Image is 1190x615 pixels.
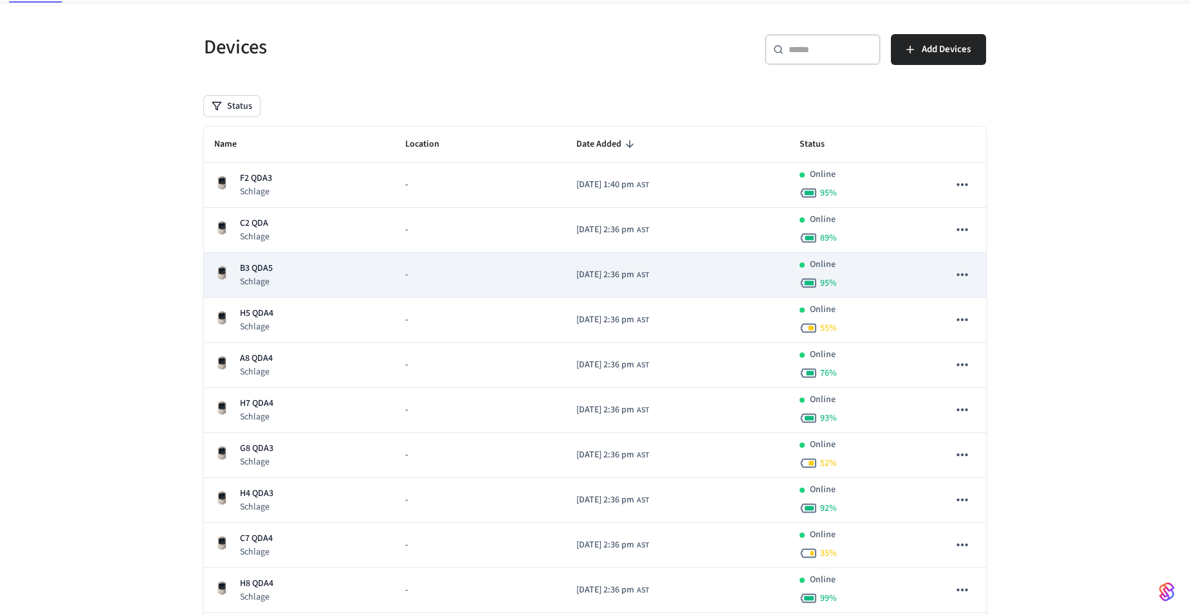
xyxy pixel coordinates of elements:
p: C2 QDA [240,217,270,230]
span: AST [637,315,649,326]
p: Schlage [240,455,273,468]
span: 76 % [820,367,837,380]
span: Date Added [576,134,638,154]
p: Schlage [240,365,273,378]
span: 35 % [820,547,837,560]
p: B3 QDA5 [240,262,273,275]
span: AST [637,360,649,371]
span: Name [214,134,253,154]
span: - [405,268,408,282]
span: 52 % [820,457,837,470]
span: [DATE] 2:36 pm [576,448,634,462]
span: AST [637,450,649,461]
p: H8 QDA4 [240,577,273,591]
span: - [405,448,408,462]
p: Online [810,573,836,587]
span: AST [637,495,649,506]
p: Online [810,258,836,271]
p: H7 QDA4 [240,397,273,410]
p: G8 QDA3 [240,442,273,455]
span: 89 % [820,232,837,244]
img: Schlage Sense Smart Deadbolt with Camelot Trim, Front [214,535,230,551]
p: Online [810,303,836,317]
div: America/Santo_Domingo [576,313,649,327]
p: H4 QDA3 [240,487,273,500]
span: [DATE] 2:36 pm [576,313,634,327]
div: America/Santo_Domingo [576,358,649,372]
span: AST [637,405,649,416]
p: Online [810,438,836,452]
img: SeamLogoGradient.69752ec5.svg [1159,582,1175,602]
img: Schlage Sense Smart Deadbolt with Camelot Trim, Front [214,490,230,506]
p: Schlage [240,320,273,333]
span: Location [405,134,456,154]
img: Schlage Sense Smart Deadbolt with Camelot Trim, Front [214,220,230,235]
div: America/Santo_Domingo [576,493,649,507]
p: Schlage [240,185,272,198]
p: Online [810,213,836,226]
span: AST [637,540,649,551]
span: 99 % [820,592,837,605]
p: Online [810,528,836,542]
span: 95 % [820,277,837,289]
p: F2 QDA3 [240,172,272,185]
span: 93 % [820,412,837,425]
span: AST [637,225,649,236]
span: Add Devices [922,41,971,58]
div: America/Santo_Domingo [576,403,649,417]
img: Schlage Sense Smart Deadbolt with Camelot Trim, Front [214,580,230,596]
p: Schlage [240,591,273,603]
img: Schlage Sense Smart Deadbolt with Camelot Trim, Front [214,175,230,190]
img: Schlage Sense Smart Deadbolt with Camelot Trim, Front [214,265,230,280]
img: Schlage Sense Smart Deadbolt with Camelot Trim, Front [214,310,230,326]
span: Status [800,134,841,154]
img: Schlage Sense Smart Deadbolt with Camelot Trim, Front [214,445,230,461]
span: 95 % [820,187,837,199]
button: Add Devices [891,34,986,65]
div: America/Santo_Domingo [576,583,649,597]
div: America/Santo_Domingo [576,223,649,237]
p: Online [810,168,836,181]
span: 55 % [820,322,837,335]
span: - [405,358,408,372]
div: America/Santo_Domingo [576,268,649,282]
span: AST [637,179,649,191]
img: Schlage Sense Smart Deadbolt with Camelot Trim, Front [214,400,230,416]
h5: Devices [204,34,587,60]
span: - [405,493,408,507]
p: Schlage [240,546,273,558]
p: Schlage [240,500,273,513]
span: - [405,313,408,327]
p: Online [810,483,836,497]
span: - [405,403,408,417]
p: C7 QDA4 [240,532,273,546]
img: Schlage Sense Smart Deadbolt with Camelot Trim, Front [214,355,230,371]
span: - [405,538,408,552]
span: [DATE] 2:36 pm [576,583,634,597]
div: America/Santo_Domingo [576,448,649,462]
p: Schlage [240,275,273,288]
span: AST [637,270,649,281]
p: Schlage [240,230,270,243]
span: [DATE] 1:40 pm [576,178,634,192]
p: Online [810,393,836,407]
span: [DATE] 2:36 pm [576,223,634,237]
p: Online [810,348,836,362]
span: - [405,583,408,597]
p: Schlage [240,410,273,423]
span: [DATE] 2:36 pm [576,403,634,417]
span: AST [637,585,649,596]
button: Status [204,96,260,116]
span: - [405,223,408,237]
span: 92 % [820,502,837,515]
span: [DATE] 2:36 pm [576,493,634,507]
p: A8 QDA4 [240,352,273,365]
div: America/Santo_Domingo [576,538,649,552]
span: [DATE] 2:36 pm [576,358,634,372]
span: - [405,178,408,192]
span: [DATE] 2:36 pm [576,268,634,282]
span: [DATE] 2:36 pm [576,538,634,552]
div: America/Santo_Domingo [576,178,649,192]
p: H5 QDA4 [240,307,273,320]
